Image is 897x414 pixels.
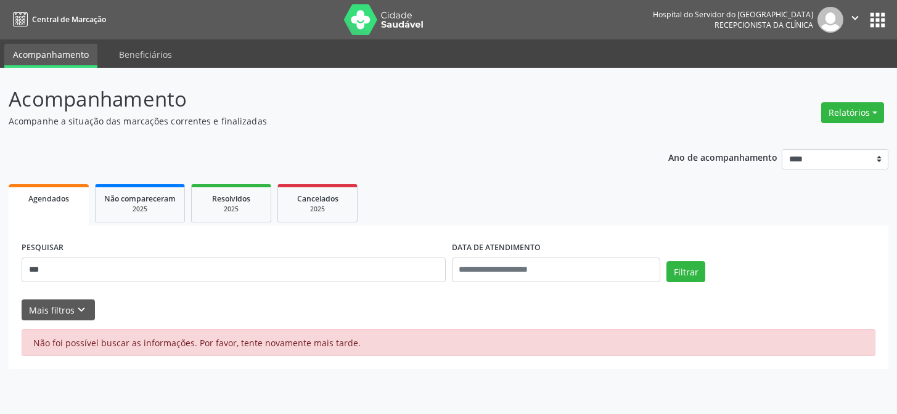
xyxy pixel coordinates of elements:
p: Acompanhamento [9,84,625,115]
div: 2025 [200,205,262,214]
span: Central de Marcação [32,14,106,25]
span: Não compareceram [104,193,176,204]
div: Hospital do Servidor do [GEOGRAPHIC_DATA] [653,9,813,20]
div: Não foi possível buscar as informações. Por favor, tente novamente mais tarde. [22,329,875,356]
span: Agendados [28,193,69,204]
p: Ano de acompanhamento [668,149,777,164]
span: Cancelados [297,193,338,204]
p: Acompanhe a situação das marcações correntes e finalizadas [9,115,625,128]
button: Mais filtroskeyboard_arrow_down [22,299,95,321]
a: Beneficiários [110,44,181,65]
img: img [817,7,843,33]
button: Relatórios [821,102,884,123]
span: Recepcionista da clínica [715,20,813,30]
i: keyboard_arrow_down [75,303,88,317]
button: Filtrar [666,261,705,282]
button: apps [867,9,888,31]
button:  [843,7,867,33]
span: Resolvidos [212,193,250,204]
a: Central de Marcação [9,9,106,30]
label: DATA DE ATENDIMENTO [452,238,541,258]
i:  [848,11,862,25]
label: PESQUISAR [22,238,63,258]
a: Acompanhamento [4,44,97,68]
div: 2025 [287,205,348,214]
div: 2025 [104,205,176,214]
